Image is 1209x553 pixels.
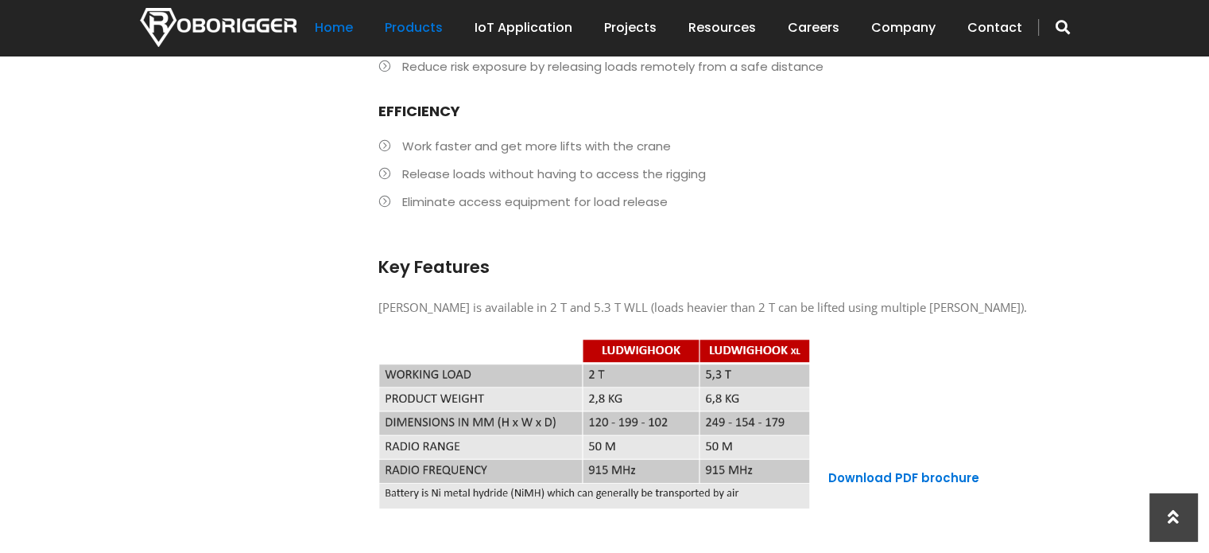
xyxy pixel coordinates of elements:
[378,56,1046,77] li: Reduce risk exposure by releasing loads remotely from a safe distance
[140,8,296,47] img: Nortech
[378,191,1046,212] li: Eliminate access equipment for load release
[385,3,443,53] a: Products
[378,163,1046,185] li: Release loads without having to access the rigging
[871,3,936,53] a: Company
[828,469,979,486] a: Download PDF brochure
[475,3,572,53] a: IoT Application
[378,255,490,279] span: Key Features
[967,3,1022,53] a: Contact
[378,299,1027,315] span: [PERSON_NAME] is available in 2 T and 5.3 T WLL (loads heavier than 2 T can be lifted using multi...
[788,3,839,53] a: Careers
[378,135,1046,157] li: Work faster and get more lifts with the crane
[378,101,460,121] b: EFFICIENCY
[315,3,353,53] a: Home
[688,3,756,53] a: Resources
[604,3,657,53] a: Projects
